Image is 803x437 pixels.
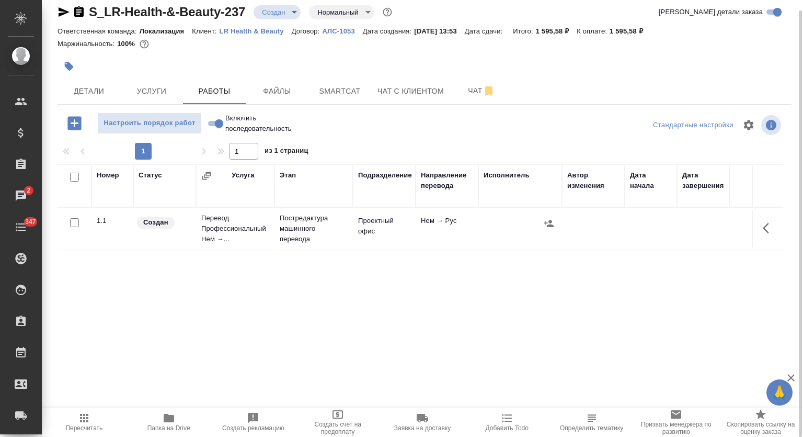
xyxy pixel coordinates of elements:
span: Определить тематику [560,424,623,432]
div: Номер [97,170,119,181]
p: К оплате: [577,27,610,35]
span: Настроить порядок работ [103,117,196,129]
div: Этап [280,170,296,181]
button: Заявка на доставку [380,408,465,437]
p: Создан [143,217,168,228]
div: Общий объем [735,170,776,191]
p: Дата создания: [363,27,414,35]
span: Настроить таблицу [736,113,761,138]
p: [DATE] 13:53 [414,27,465,35]
span: Призвать менеджера по развитию [640,421,712,435]
div: Дата начала [630,170,672,191]
button: Скопировать ссылку на оценку заказа [718,408,803,437]
p: 0 [735,216,776,226]
button: Нормальный [314,8,361,17]
span: Скопировать ссылку на оценку заказа [725,421,797,435]
button: Папка на Drive [127,408,211,437]
td: Нем → Рус [416,210,478,247]
button: Назначить [541,216,557,231]
p: 100% [117,40,137,48]
span: Добавить Todo [486,424,529,432]
button: Сгруппировать [201,171,212,181]
a: S_LR-Health-&-Beauty-237 [89,5,245,19]
td: Перевод Профессиональный Нем →... [196,208,274,250]
button: Добавить Todo [465,408,549,437]
p: Итого: [513,27,535,35]
span: Услуги [127,85,177,98]
button: Призвать менеджера по развитию [634,408,718,437]
span: Создать счет на предоплату [302,421,374,435]
div: Заказ еще не согласован с клиентом, искать исполнителей рано [136,216,191,230]
span: Заявка на доставку [394,424,451,432]
div: Создан [254,5,301,19]
span: 347 [19,217,42,227]
div: 1.1 [97,216,128,226]
td: Проектный офис [353,210,416,247]
div: Исполнитель [484,170,530,181]
button: Добавить тэг [58,55,81,78]
p: Локализация [140,27,192,35]
p: 1 595,58 ₽ [610,27,651,35]
span: Работы [189,85,239,98]
p: Дата сдачи: [465,27,505,35]
span: Smartcat [315,85,365,98]
button: Скопировать ссылку для ЯМессенджера [58,6,70,18]
button: Пересчитать [42,408,127,437]
span: Пересчитать [65,424,102,432]
span: Включить последовательность [225,113,292,134]
span: [PERSON_NAME] детали заказа [659,7,763,17]
a: LR Health & Beauty [220,26,292,35]
a: АЛС-1053 [322,26,362,35]
p: Договор: [292,27,323,35]
p: Клиент: [192,27,219,35]
button: Доп статусы указывают на важность/срочность заказа [381,5,394,19]
div: Подразделение [358,170,412,181]
button: Создать счет на предоплату [295,408,380,437]
span: из 1 страниц [265,144,308,160]
span: Файлы [252,85,302,98]
button: Настроить порядок работ [97,113,202,134]
span: Создать рекламацию [222,424,284,432]
p: слово [735,226,776,237]
div: Создан [309,5,374,19]
span: 🙏 [771,382,788,404]
div: Направление перевода [421,170,473,191]
a: 347 [3,214,39,240]
p: Ответственная команда: [58,27,140,35]
div: Статус [139,170,162,181]
button: Здесь прячутся важные кнопки [756,216,782,241]
a: 2 [3,183,39,209]
button: 🙏 [766,379,793,406]
p: 1 595,58 ₽ [536,27,577,35]
span: Папка на Drive [147,424,190,432]
span: Чат [456,84,507,97]
span: Детали [64,85,114,98]
div: Автор изменения [567,170,620,191]
button: Добавить работу [60,113,89,134]
div: split button [650,117,736,133]
button: 0.00 RUB; [137,37,151,51]
button: Создан [259,8,288,17]
button: Скопировать ссылку [73,6,85,18]
span: 2 [20,185,37,196]
p: LR Health & Beauty [220,27,292,35]
button: Создать рекламацию [211,408,296,437]
div: Услуга [232,170,254,181]
p: Маржинальность: [58,40,117,48]
div: Дата завершения [682,170,724,191]
button: Определить тематику [549,408,634,437]
p: АЛС-1053 [322,27,362,35]
p: Постредактура машинного перевода [280,213,348,244]
span: Посмотреть информацию [761,115,783,135]
span: Чат с клиентом [377,85,444,98]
